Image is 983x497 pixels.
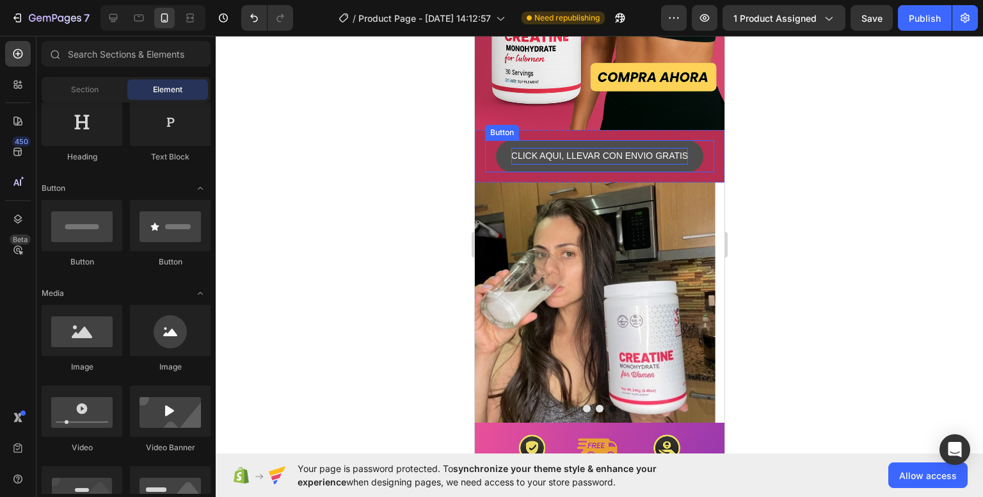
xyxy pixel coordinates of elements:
[42,361,122,373] div: Image
[42,256,122,268] div: Button
[861,13,883,24] span: Save
[898,5,952,31] button: Publish
[888,462,968,488] button: Allow access
[298,463,657,487] span: synchronize your theme style & enhance your experience
[130,151,211,163] div: Text Block
[939,434,970,465] div: Open Intercom Messenger
[475,36,724,453] iframe: Design area
[153,84,182,95] span: Element
[42,288,64,299] span: Media
[12,136,31,147] div: 450
[534,12,600,24] span: Need republishing
[851,5,893,31] button: Save
[42,183,65,194] span: Button
[190,283,211,304] span: Toggle open
[42,442,122,453] div: Video
[298,462,707,489] span: Your page is password protected. To when designing pages, we need access to your store password.
[733,12,817,25] span: 1 product assigned
[358,12,491,25] span: Product Page - [DATE] 14:12:57
[130,361,211,373] div: Image
[723,5,845,31] button: 1 product assigned
[84,10,90,26] p: 7
[909,12,941,25] div: Publish
[130,442,211,453] div: Video Banner
[10,234,31,245] div: Beta
[899,469,957,482] span: Allow access
[42,41,211,67] input: Search Sections & Elements
[42,151,122,163] div: Heading
[130,256,211,268] div: Button
[190,178,211,199] span: Toggle open
[71,84,99,95] span: Section
[5,5,95,31] button: 7
[353,12,356,25] span: /
[241,5,293,31] div: Undo/Redo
